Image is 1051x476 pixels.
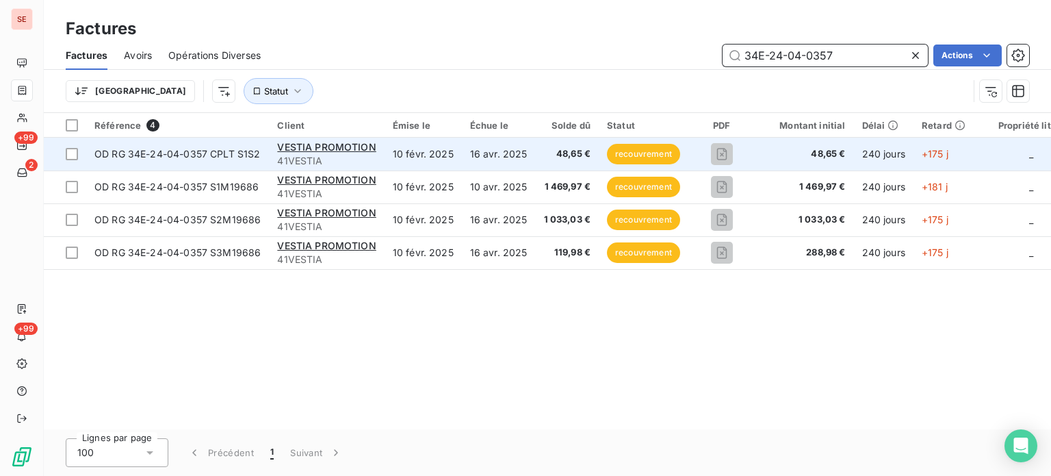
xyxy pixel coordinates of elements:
[277,207,376,218] span: VESTIA PROMOTION
[277,174,376,186] span: VESTIA PROMOTION
[854,171,913,203] td: 240 jours
[763,246,845,260] span: 288,98 €
[11,446,33,468] img: Logo LeanPay
[277,154,376,168] span: 41VESTIA
[94,148,261,160] span: OD RG 34E-24-04-0357 CPLT S1S2
[146,119,159,131] span: 4
[168,49,261,62] span: Opérations Diverses
[763,213,845,227] span: 1 033,03 €
[462,171,536,203] td: 10 avr. 2025
[544,147,591,161] span: 48,65 €
[277,253,376,266] span: 41VESTIA
[607,144,680,164] span: recouvrement
[763,120,845,131] div: Montant initial
[94,181,259,192] span: OD RG 34E-24-04-0357 S1M19686
[393,120,454,131] div: Émise le
[922,247,948,258] span: +175 j
[277,120,376,131] div: Client
[385,171,462,203] td: 10 févr. 2025
[1029,148,1033,160] span: _
[1029,181,1033,192] span: _
[66,16,136,41] h3: Factures
[922,181,948,192] span: +181 j
[763,180,845,194] span: 1 469,97 €
[94,247,261,258] span: OD RG 34E-24-04-0357 S3M19686
[277,187,376,201] span: 41VESTIA
[264,86,288,97] span: Statut
[1029,214,1033,225] span: _
[66,80,195,102] button: [GEOGRAPHIC_DATA]
[922,148,948,160] span: +175 j
[544,213,591,227] span: 1 033,03 €
[462,138,536,171] td: 16 avr. 2025
[854,138,913,171] td: 240 jours
[277,240,376,251] span: VESTIA PROMOTION
[94,120,141,131] span: Référence
[277,220,376,234] span: 41VESTIA
[862,120,905,131] div: Délai
[282,438,351,467] button: Suivant
[462,236,536,269] td: 16 avr. 2025
[262,438,282,467] button: 1
[607,210,680,230] span: recouvrement
[922,214,948,225] span: +175 j
[66,49,107,62] span: Factures
[1029,247,1033,258] span: _
[723,45,928,66] input: Rechercher
[385,236,462,269] td: 10 févr. 2025
[607,177,680,197] span: recouvrement
[697,120,747,131] div: PDF
[607,242,680,263] span: recouvrement
[1004,429,1037,462] div: Open Intercom Messenger
[922,120,965,131] div: Retard
[94,214,261,225] span: OD RG 34E-24-04-0357 S2M19686
[385,138,462,171] td: 10 févr. 2025
[607,120,680,131] div: Statut
[385,203,462,236] td: 10 févr. 2025
[763,147,845,161] span: 48,65 €
[124,49,152,62] span: Avoirs
[470,120,528,131] div: Échue le
[270,446,274,460] span: 1
[462,203,536,236] td: 16 avr. 2025
[14,131,38,144] span: +99
[544,246,591,260] span: 119,98 €
[179,438,262,467] button: Précédent
[933,45,1002,66] button: Actions
[14,323,38,335] span: +99
[854,203,913,236] td: 240 jours
[854,236,913,269] td: 240 jours
[544,180,591,194] span: 1 469,97 €
[25,159,38,171] span: 2
[544,120,591,131] div: Solde dû
[11,8,33,30] div: SE
[77,446,94,460] span: 100
[277,141,376,153] span: VESTIA PROMOTION
[244,78,313,104] button: Statut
